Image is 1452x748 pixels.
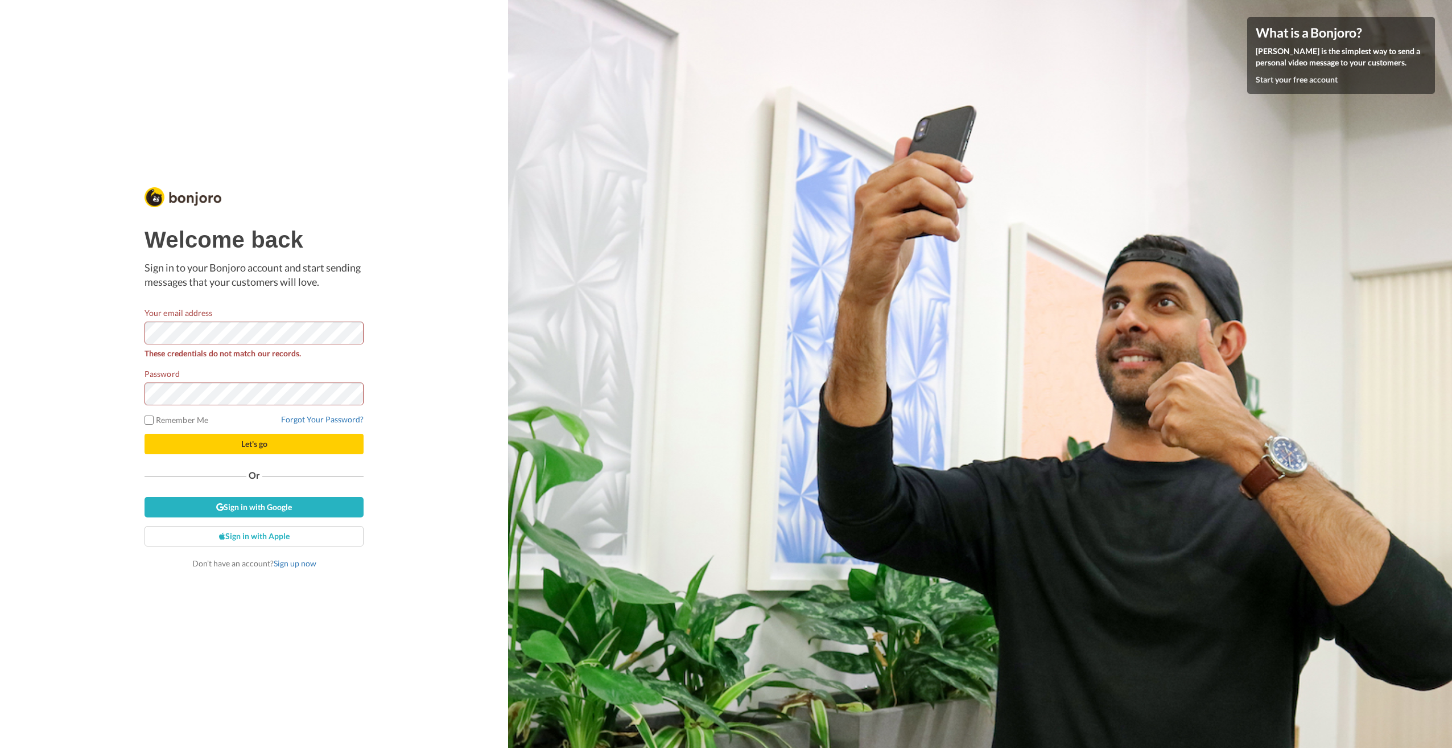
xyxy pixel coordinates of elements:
p: Sign in to your Bonjoro account and start sending messages that your customers will love. [145,261,364,290]
a: Sign in with Apple [145,526,364,546]
button: Let's go [145,434,364,454]
span: Don’t have an account? [192,558,316,568]
a: Forgot Your Password? [281,414,364,424]
a: Sign up now [274,558,316,568]
label: Password [145,368,180,380]
h4: What is a Bonjoro? [1256,26,1426,40]
input: Remember Me [145,416,154,425]
h1: Welcome back [145,227,364,252]
a: Start your free account [1256,75,1338,84]
a: Sign in with Google [145,497,364,517]
strong: These credentials do not match our records. [145,348,301,358]
label: Your email address [145,307,212,319]
span: Let's go [241,439,267,449]
span: Or [246,471,262,479]
p: [PERSON_NAME] is the simplest way to send a personal video message to your customers. [1256,46,1426,68]
label: Remember Me [145,414,208,426]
